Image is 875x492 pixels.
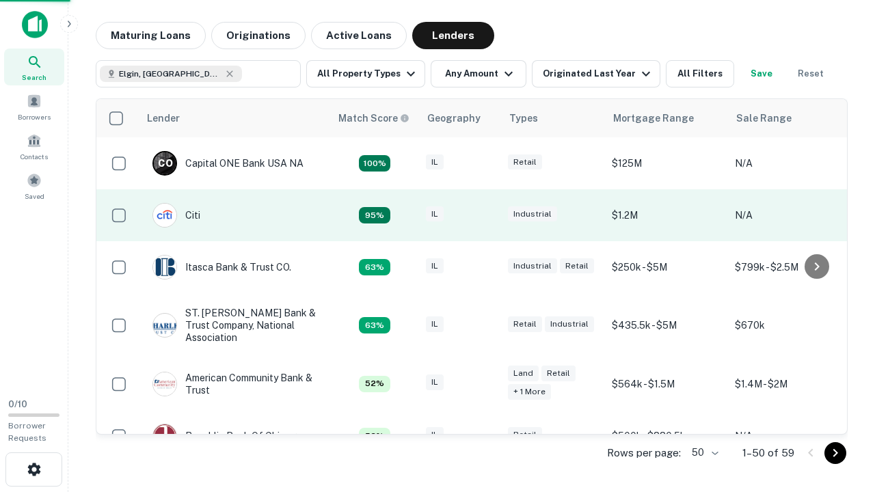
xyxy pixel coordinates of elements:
[742,445,794,461] p: 1–50 of 59
[359,259,390,275] div: Capitalize uses an advanced AI algorithm to match your search with the best lender. The match sco...
[153,256,176,279] img: picture
[119,68,221,80] span: Elgin, [GEOGRAPHIC_DATA], [GEOGRAPHIC_DATA]
[605,99,728,137] th: Mortgage Range
[736,110,792,126] div: Sale Range
[605,137,728,189] td: $125M
[359,428,390,444] div: Capitalize uses an advanced AI algorithm to match your search with the best lender. The match sco...
[4,88,64,125] a: Borrowers
[153,204,176,227] img: picture
[153,372,176,396] img: picture
[153,314,176,337] img: picture
[96,22,206,49] button: Maturing Loans
[152,151,304,176] div: Capital ONE Bank USA NA
[359,317,390,333] div: Capitalize uses an advanced AI algorithm to match your search with the best lender. The match sco...
[545,316,594,332] div: Industrial
[532,60,660,87] button: Originated Last Year
[728,358,851,410] td: $1.4M - $2M
[25,191,44,202] span: Saved
[686,443,721,463] div: 50
[22,72,46,83] span: Search
[605,358,728,410] td: $564k - $1.5M
[728,189,851,241] td: N/A
[508,154,542,170] div: Retail
[605,293,728,358] td: $435.5k - $5M
[560,258,594,274] div: Retail
[338,111,409,126] div: Capitalize uses an advanced AI algorithm to match your search with the best lender. The match sco...
[728,241,851,293] td: $799k - $2.5M
[426,427,444,443] div: IL
[740,60,783,87] button: Save your search to get updates of matches that match your search criteria.
[666,60,734,87] button: All Filters
[330,99,419,137] th: Capitalize uses an advanced AI algorithm to match your search with the best lender. The match sco...
[431,60,526,87] button: Any Amount
[8,421,46,443] span: Borrower Requests
[152,307,317,344] div: ST. [PERSON_NAME] Bank & Trust Company, National Association
[426,258,444,274] div: IL
[728,99,851,137] th: Sale Range
[426,154,444,170] div: IL
[508,384,551,400] div: + 1 more
[728,410,851,462] td: N/A
[426,374,444,390] div: IL
[543,66,654,82] div: Originated Last Year
[139,99,330,137] th: Lender
[359,207,390,223] div: Capitalize uses an advanced AI algorithm to match your search with the best lender. The match sco...
[605,189,728,241] td: $1.2M
[419,99,501,137] th: Geography
[605,410,728,462] td: $500k - $880.5k
[605,241,728,293] td: $250k - $5M
[426,316,444,332] div: IL
[152,372,317,396] div: American Community Bank & Trust
[152,424,302,448] div: Republic Bank Of Chicago
[509,110,538,126] div: Types
[728,137,851,189] td: N/A
[18,111,51,122] span: Borrowers
[152,255,291,279] div: Itasca Bank & Trust CO.
[508,427,542,443] div: Retail
[153,424,176,448] img: picture
[311,22,407,49] button: Active Loans
[412,22,494,49] button: Lenders
[807,383,875,448] iframe: Chat Widget
[607,445,681,461] p: Rows per page:
[501,99,605,137] th: Types
[359,155,390,172] div: Capitalize uses an advanced AI algorithm to match your search with the best lender. The match sco...
[789,60,833,87] button: Reset
[211,22,306,49] button: Originations
[824,442,846,464] button: Go to next page
[338,111,407,126] h6: Match Score
[4,167,64,204] a: Saved
[21,151,48,162] span: Contacts
[508,258,557,274] div: Industrial
[147,110,180,126] div: Lender
[728,293,851,358] td: $670k
[508,206,557,222] div: Industrial
[306,60,425,87] button: All Property Types
[4,49,64,85] a: Search
[8,399,27,409] span: 0 / 10
[541,366,576,381] div: Retail
[613,110,694,126] div: Mortgage Range
[152,203,200,228] div: Citi
[426,206,444,222] div: IL
[508,366,539,381] div: Land
[22,11,48,38] img: capitalize-icon.png
[158,156,172,171] p: C O
[359,376,390,392] div: Capitalize uses an advanced AI algorithm to match your search with the best lender. The match sco...
[508,316,542,332] div: Retail
[427,110,481,126] div: Geography
[4,128,64,165] a: Contacts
